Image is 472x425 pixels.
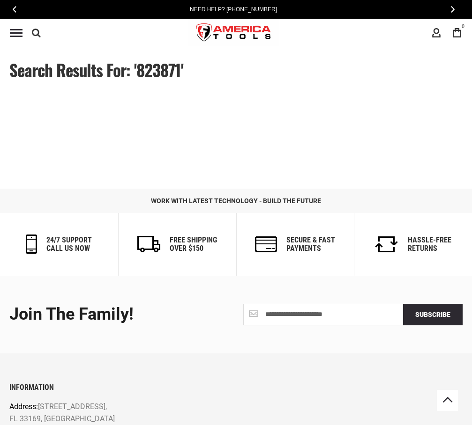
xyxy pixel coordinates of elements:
h6: 24/7 support call us now [46,236,92,252]
img: America Tools [188,15,279,51]
h6: INFORMATION [9,383,463,392]
div: Join the Family! [9,305,229,324]
a: store logo [188,15,279,51]
h6: Hassle-Free Returns [408,236,451,252]
span: Search results for: '823871' [9,58,183,82]
span: Previous [13,6,16,13]
div: Menu [10,29,22,37]
h6: Free Shipping Over $150 [170,236,217,252]
span: 0 [462,24,465,29]
a: 0 [448,24,466,42]
span: Subscribe [415,311,450,318]
h6: secure & fast payments [286,236,335,252]
a: Need Help? [PHONE_NUMBER] [187,5,280,14]
button: Subscribe [403,304,463,325]
p: [STREET_ADDRESS], FL 33169, [GEOGRAPHIC_DATA] [9,401,372,425]
span: Next [451,6,455,13]
span: Address: [9,402,38,411]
